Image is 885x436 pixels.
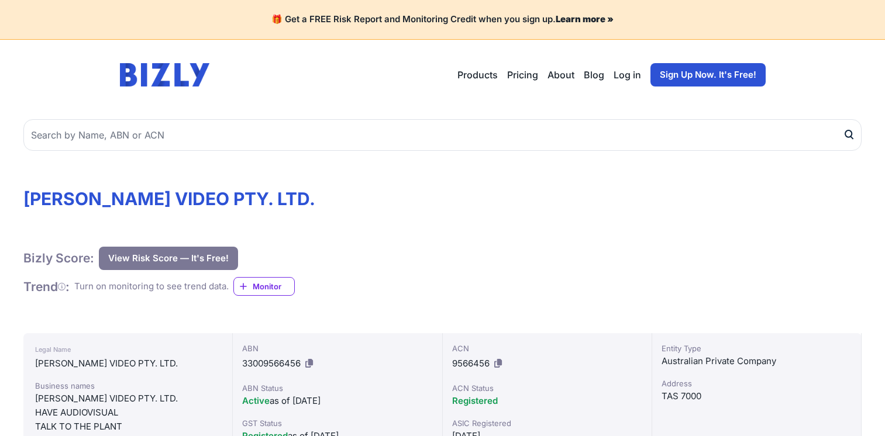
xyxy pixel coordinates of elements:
h1: Trend : [23,279,70,295]
button: Products [457,68,498,82]
button: View Risk Score — It's Free! [99,247,238,270]
div: Entity Type [662,342,852,354]
div: HAVE AUDIOVISUAL [35,406,221,420]
div: ABN [242,342,432,354]
div: ABN Status [242,382,432,394]
h1: [PERSON_NAME] VIDEO PTY. LTD. [23,188,862,209]
div: Business names [35,380,221,392]
div: ACN Status [452,382,642,394]
input: Search by Name, ABN or ACN [23,119,862,151]
div: GST Status [242,417,432,429]
h1: Bizly Score: [23,250,94,266]
a: About [547,68,574,82]
a: Blog [584,68,604,82]
div: TAS 7000 [662,389,852,403]
div: ASIC Registered [452,417,642,429]
a: Log in [614,68,641,82]
div: Australian Private Company [662,354,852,368]
div: [PERSON_NAME] VIDEO PTY. LTD. [35,392,221,406]
div: [PERSON_NAME] VIDEO PTY. LTD. [35,357,221,371]
a: Learn more » [556,13,614,25]
span: 9566456 [452,358,490,369]
a: Pricing [507,68,538,82]
div: as of [DATE] [242,394,432,408]
div: Address [662,378,852,389]
div: Turn on monitoring to see trend data. [74,280,229,293]
span: Registered [452,395,498,406]
span: Monitor [253,281,294,292]
div: Legal Name [35,342,221,357]
div: TALK TO THE PLANT [35,420,221,434]
div: ACN [452,342,642,354]
span: 33009566456 [242,358,301,369]
a: Sign Up Now. It's Free! [650,63,766,86]
h4: 🎁 Get a FREE Risk Report and Monitoring Credit when you sign up. [14,14,871,25]
a: Monitor [233,277,295,296]
span: Active [242,395,270,406]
